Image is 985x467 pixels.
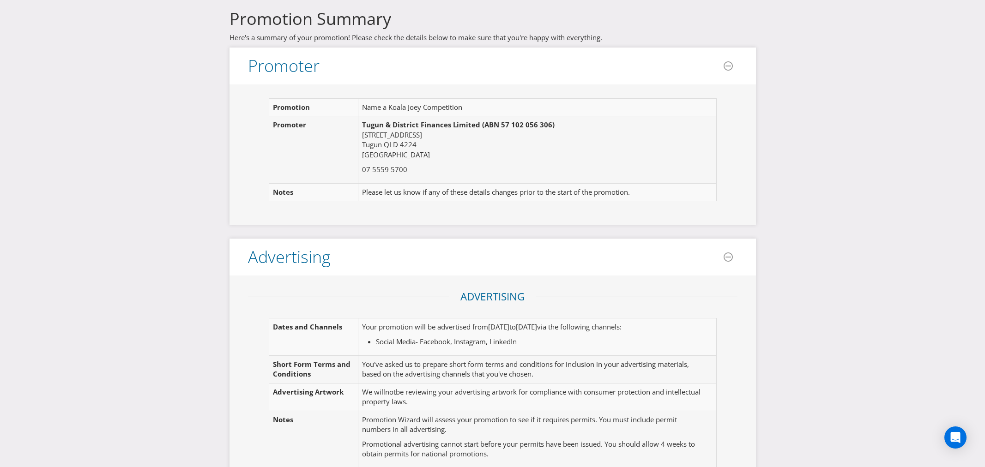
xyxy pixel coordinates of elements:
span: - Facebook, Instagram, LinkedIn [416,337,517,346]
span: (ABN 57 102 056 306) [482,120,555,129]
span: [GEOGRAPHIC_DATA] [362,150,430,159]
td: Please let us know if any of these details changes prior to the start of the promotion. [358,183,707,201]
p: Here's a summary of your promotion! Please check the details below to make sure that you're happy... [230,33,756,42]
span: QLD [384,140,398,149]
span: not [385,387,396,396]
span: Tugun [362,140,382,149]
h3: Promotion Summary [230,10,756,28]
span: [DATE] [488,322,509,331]
td: Dates and Channels [269,318,358,356]
td: Notes [269,183,358,201]
span: Social Media [376,337,416,346]
span: We will [362,387,385,396]
td: Name a Koala Joey Competition [358,99,707,116]
span: 4224 [400,140,417,149]
span: to [509,322,516,331]
h3: Advertising [248,248,331,266]
p: Promotional advertising cannot start before your permits have been issued. You should allow 4 wee... [362,439,705,459]
span: via the following channels: [537,322,622,331]
span: Promoter [273,120,306,129]
span: Your promotion will be advertised from [362,322,488,331]
legend: Advertising [449,289,536,304]
div: Open Intercom Messenger [944,426,967,449]
p: Promotion Wizard will assess your promotion to see if it requires permits. You must include permi... [362,415,705,435]
span: [DATE] [516,322,537,331]
td: Promotion [269,99,358,116]
td: Short Form Terms and Conditions [269,355,358,383]
span: be reviewing your advertising artwork for compliance with consumer protection and intellectual pr... [362,387,701,406]
span: You've asked us to prepare short form terms and conditions for inclusion in your advertising mate... [362,359,689,378]
td: Advertising Artwork [269,383,358,411]
span: Tugun & District Finances Limited [362,120,480,129]
p: 07 5559 5700 [362,165,703,174]
span: [STREET_ADDRESS] [362,130,422,139]
span: Promoter [248,54,320,77]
